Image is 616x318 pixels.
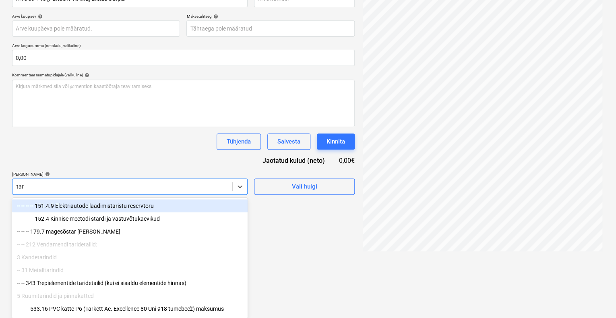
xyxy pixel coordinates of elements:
[277,136,300,147] div: Salvesta
[12,199,248,212] div: -- -- -- -- 151.4.9 Elektriautode laadimistaristu reservtoru
[12,264,248,277] div: -- 31 Metalltarindid
[186,14,354,19] div: Maksetähtaeg
[186,21,354,37] input: Tähtaega pole määratud
[12,172,248,177] div: [PERSON_NAME]
[83,73,89,78] span: help
[327,136,345,147] div: Kinnita
[250,156,338,165] div: Jaotatud kulud (neto)
[12,43,355,50] p: Arve kogusumma (netokulu, valikuline)
[12,225,248,238] div: -- -- -- 179.7 magesõstar [PERSON_NAME]
[12,72,355,78] div: Kommentaar raamatupidajale (valikuline)
[12,238,248,251] div: -- -- 212 Vendamendi taridetailid:
[338,156,355,165] div: 0,00€
[227,136,251,147] div: Tühjenda
[36,14,43,19] span: help
[12,14,180,19] div: Arve kuupäev
[43,172,50,176] span: help
[12,212,248,225] div: -- -- -- -- 152.4 Kinnise meetodi stardi ja vastuvõtukaevikud
[576,279,616,318] iframe: Chat Widget
[291,181,317,192] div: Vali hulgi
[217,133,261,150] button: Tühjenda
[211,14,218,19] span: help
[12,289,248,302] div: 5 Ruumitarindid ja pinnakatted
[12,225,248,238] div: -- -- -- 179.7 magesõstar Schmidt
[12,251,248,264] div: 3 Kandetarindid
[267,133,310,150] button: Salvesta
[12,302,248,315] div: -- -- -- 533.16 PVC katte P6 (Tarkett Ac. Excellence 80 Uni 918 tumebeež) maksumus
[12,21,180,37] input: Arve kuupäeva pole määratud.
[12,277,248,289] div: -- -- 343 Trepielementide taridetailid (kui ei sisaldu elementide hinnas)
[12,50,355,66] input: Arve kogusumma (netokulu, valikuline)
[254,178,355,195] button: Vali hulgi
[317,133,355,150] button: Kinnita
